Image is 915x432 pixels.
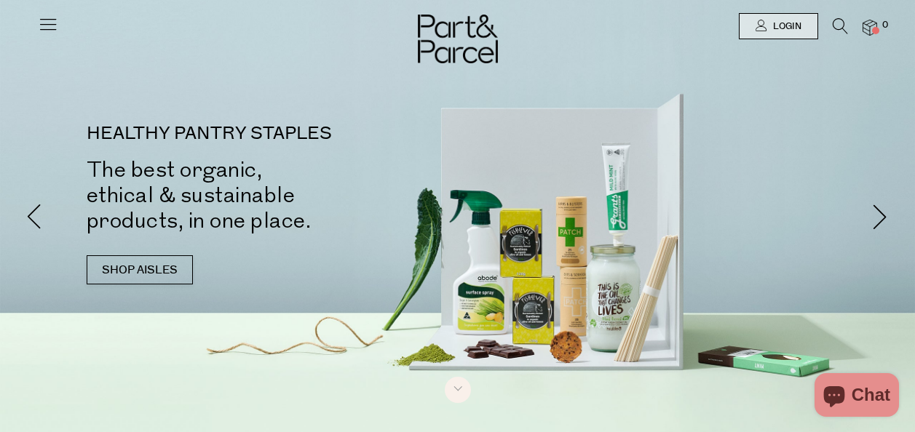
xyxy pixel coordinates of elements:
[418,15,498,63] img: Part&Parcel
[87,255,193,284] a: SHOP AISLES
[739,13,818,39] a: Login
[863,20,877,35] a: 0
[879,19,892,32] span: 0
[87,157,480,233] h2: The best organic, ethical & sustainable products, in one place.
[810,373,903,420] inbox-online-store-chat: Shopify online store chat
[769,20,801,33] span: Login
[87,125,480,143] p: HEALTHY PANTRY STAPLES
